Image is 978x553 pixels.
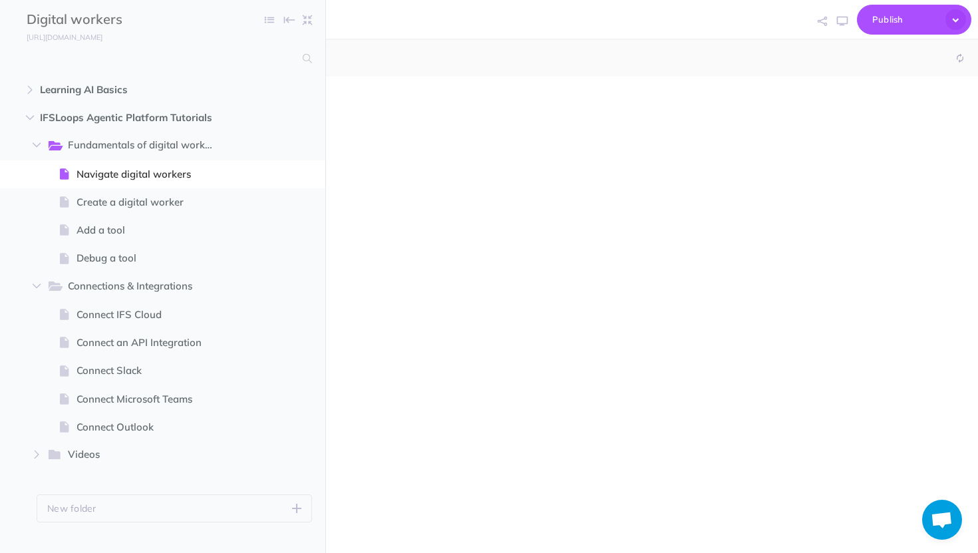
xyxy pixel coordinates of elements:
small: [URL][DOMAIN_NAME] [27,33,102,42]
span: Connect Outlook [77,419,245,435]
input: Documentation Name [27,10,183,30]
button: New folder [37,494,312,522]
span: Connect an API Integration [77,335,245,351]
span: Fundamentals of digital workers [68,137,226,154]
span: Connections & Integrations [68,278,226,295]
span: IFSLoops Agentic Platform Tutorials [40,110,229,126]
span: Videos [68,447,226,464]
span: Connect Slack [77,363,245,379]
span: Add a tool [77,222,245,238]
span: Navigate digital workers [77,166,245,182]
span: Debug a tool [77,250,245,266]
span: Connect IFS Cloud [77,307,245,323]
p: New folder [47,501,96,516]
button: Publish [857,5,971,35]
span: Publish [872,9,939,30]
span: Learning AI Basics [40,82,229,98]
span: Create a digital worker [77,194,245,210]
span: Connect Microsoft Teams [77,391,245,407]
input: Search [27,47,295,71]
div: Open chat [922,500,962,540]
